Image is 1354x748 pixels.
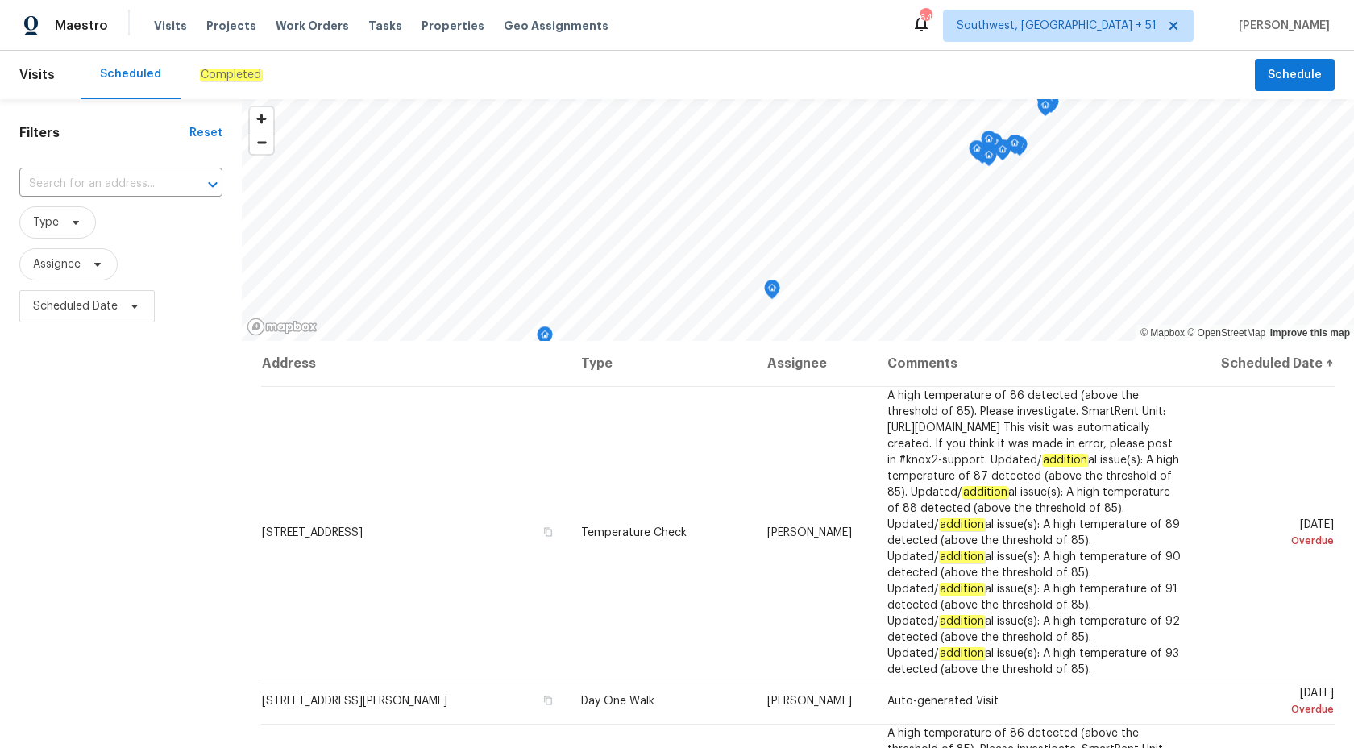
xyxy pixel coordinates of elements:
span: Schedule [1268,65,1322,85]
a: Mapbox [1140,327,1185,339]
a: Improve this map [1270,327,1350,339]
span: [STREET_ADDRESS] [262,527,363,538]
div: Map marker [764,280,780,305]
button: Copy Address [541,693,555,708]
span: Visits [154,18,187,34]
div: Map marker [1037,97,1053,122]
em: addition [962,486,1008,499]
span: Temperature Check [581,527,687,538]
a: Mapbox homepage [247,318,318,336]
div: Map marker [981,147,997,172]
em: addition [939,518,985,531]
div: Overdue [1210,533,1334,549]
span: [PERSON_NAME] [767,696,852,707]
div: Map marker [995,139,1011,164]
button: Zoom out [250,131,273,154]
div: Overdue [1210,701,1334,717]
div: Reset [189,125,222,141]
span: Day One Walk [581,696,654,707]
span: Properties [422,18,484,34]
em: addition [939,583,985,596]
span: [DATE] [1210,519,1334,549]
span: [DATE] [1210,688,1334,717]
button: Open [201,173,224,196]
canvas: Map [242,99,1354,341]
th: Assignee [754,341,874,386]
em: Completed [200,69,262,81]
span: Southwest, [GEOGRAPHIC_DATA] + 51 [957,18,1157,34]
div: 647 [920,10,931,26]
button: Copy Address [541,525,555,539]
a: OpenStreetMap [1187,327,1265,339]
span: Work Orders [276,18,349,34]
span: A high temperature of 86 detected (above the threshold of 85). Please investigate. SmartRent Unit... [887,390,1181,675]
div: Map marker [1036,89,1053,114]
div: Scheduled [100,66,161,82]
em: addition [939,551,985,563]
span: Projects [206,18,256,34]
h1: Filters [19,125,189,141]
em: addition [939,647,985,660]
span: Scheduled Date [33,298,118,314]
span: [PERSON_NAME] [1232,18,1330,34]
th: Address [261,341,568,386]
input: Search for an address... [19,172,177,197]
div: Map marker [969,140,985,165]
span: [PERSON_NAME] [767,527,852,538]
div: Map marker [981,131,997,156]
th: Scheduled Date ↑ [1197,341,1335,386]
th: Type [568,341,754,386]
span: Auto-generated Visit [887,696,999,707]
span: Maestro [55,18,108,34]
span: Visits [19,57,55,93]
em: addition [1042,454,1088,467]
button: Schedule [1255,59,1335,92]
span: Tasks [368,20,402,31]
th: Comments [874,341,1197,386]
div: Map marker [1007,135,1023,160]
span: Assignee [33,256,81,272]
span: Type [33,214,59,231]
span: [STREET_ADDRESS][PERSON_NAME] [262,696,447,707]
span: Geo Assignments [504,18,608,34]
button: Zoom in [250,107,273,131]
div: Map marker [537,326,553,351]
div: Map marker [995,141,1011,166]
em: addition [939,615,985,628]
